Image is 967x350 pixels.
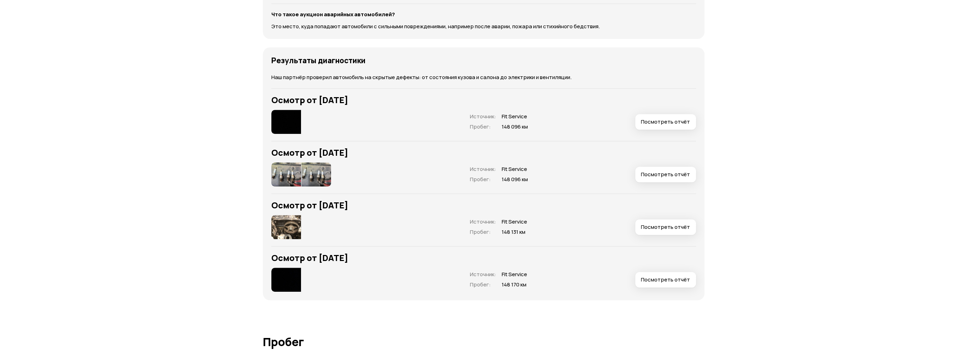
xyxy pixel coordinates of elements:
[470,123,491,130] span: Пробег :
[470,281,491,288] span: Пробег :
[641,224,690,231] span: Посмотреть отчёт
[271,95,696,105] h3: Осмотр от [DATE]
[502,281,527,289] span: 148 170 км
[502,123,528,131] span: 148 096 км
[470,271,496,278] span: Источник :
[502,218,527,226] span: Fit Service
[470,176,491,183] span: Пробег :
[635,272,696,287] button: Посмотреть отчёт
[271,268,301,292] img: 1.Tf-BiraMFzo1qenUMIkNyarJ4VQDGtslAhzSJg5NgCcDTNR3DhiCJgBL2y0PHYZ2AEqCIDc.qIKYeSL90kz48WAn2SAUMfH...
[271,215,301,239] img: 1.8BLyUbaMqtdGclQ5QyiGLtoSXLkilDzAd5Zpz3HHaJhwxzjOfMdnmHDDOMx2l2jOd8o4mEQ.ZuDAE5T5TmR3VY1xqodY4Pk...
[470,165,496,173] span: Источник :
[271,23,696,30] p: Это место, куда попадают автомобили с сильными повреждениями, например после аварии, пожара или с...
[271,253,696,263] h3: Осмотр от [DATE]
[271,162,301,186] img: 1.emXnnLaMIKBTv95OVvFCWM_f1s43Cre6Yg_hvGUJsbtlDefsMAy2vGdetbZnXOPsaQztvlE.HjqidmdDvaNwM45Fz-rKiMq...
[271,73,696,81] p: Наш партнёр проверил автомобиль на скрытые дефекты: от состояния кузова и салона до электрики и в...
[502,113,528,120] span: Fit Service
[635,167,696,182] button: Посмотреть отчёт
[502,166,528,173] span: Fit Service
[470,218,496,225] span: Источник :
[641,118,690,125] span: Посмотреть отчёт
[271,110,301,134] img: 1.8uXniraMqCBTqVbOVvfo08_JXk4wEDhsZEo6OGBNODZlH2o4aE1qP2lLPT1nH2psMh1vN1E.sIzfgc8CTwmurULBQ1kma7N...
[635,219,696,235] button: Посмотреть отчёт
[301,162,331,186] img: 1.vmNTgbaM5KbnohpI4uTFVXjCEsjRFnXu00Qmut1BIrzRE3Xs3BVz6dAQdb-EGimw0xolv-U.UUbwg1W9Rcnu68kV6E5CrLu...
[502,229,527,236] span: 148 131 км
[263,336,704,348] h1: Пробег
[635,114,696,130] button: Посмотреть отчёт
[271,11,395,18] strong: Что такое аукцион аварийных автомобилей?
[470,113,496,120] span: Источник :
[271,148,696,158] h3: Осмотр от [DATE]
[641,276,690,283] span: Посмотреть отчёт
[271,56,366,65] h4: Результаты диагностики
[271,200,696,210] h3: Осмотр от [DATE]
[641,171,690,178] span: Посмотреть отчёт
[502,271,527,278] span: Fit Service
[470,228,491,236] span: Пробег :
[502,176,528,183] span: 148 096 км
